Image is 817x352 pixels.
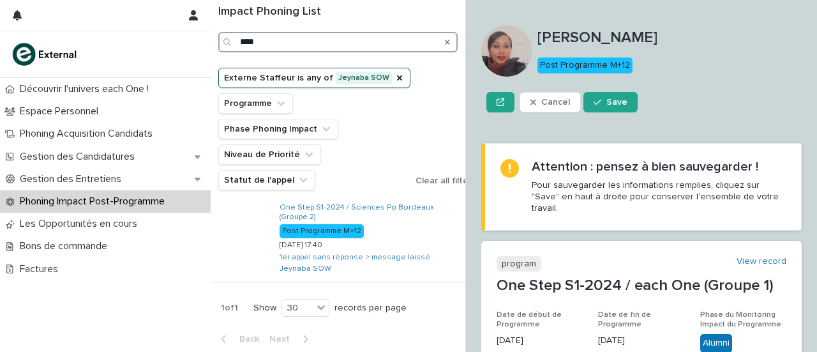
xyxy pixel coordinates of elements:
h1: Impact Phoning List [218,5,458,19]
p: [DATE] [598,334,684,348]
span: Save [606,98,627,107]
span: Next [269,335,297,344]
button: Phase Phoning Impact [218,119,338,139]
a: ‪[PERSON_NAME]‬‏‪[PERSON_NAME]‬‏ 06635177600663517760 One Step S1-2024 / Sciences Po Bordeaux (Gr... [211,172,465,282]
a: Jeynaba SOW [280,264,331,273]
button: Externe Staffeur [218,68,410,88]
button: Back [211,333,264,345]
input: Search [218,32,458,52]
p: Gestion des Entretiens [15,173,131,185]
button: Cancel [520,92,581,112]
p: program [497,256,541,272]
span: Date de fin de Programme [598,311,651,328]
p: [PERSON_NAME] [537,29,802,47]
p: 1 of 1 [211,293,248,324]
button: Niveau de Priorité [218,144,321,165]
button: Clear all filters [410,171,476,190]
p: Espace Personnel [15,105,109,118]
button: Next [264,333,319,345]
span: Cancel [541,98,570,107]
a: View record [737,256,786,267]
h2: Attention : pensez à bien sauvegarder ! [532,159,758,174]
p: [DATE] 17:40 [280,241,322,250]
p: Gestion des Candidatures [15,151,145,163]
a: One Step S1-2024 / Sciences Po Bordeaux (Groupe 2) [280,203,460,222]
span: Clear all filters [416,176,476,185]
p: Show [253,303,276,314]
div: Post Programme M+12 [280,224,364,238]
p: Découvrir l'univers each One ! [15,83,159,95]
p: Bons de commande [15,240,117,252]
div: 30 [282,302,313,315]
p: Factures [15,263,68,275]
button: Statut de l'appel [218,170,315,190]
img: bc51vvfgR2QLHU84CWIQ [10,42,80,67]
span: Phase du Monitoring Impact du Programme [700,311,781,328]
a: 1er appel sans réponse > message laissé [280,253,430,262]
p: One Step S1-2024 / each One (Groupe 1) [497,277,786,295]
p: Phoning Acquisition Candidats [15,128,163,140]
span: Back [232,335,259,344]
button: Save [583,92,638,112]
p: Pour sauvegarder les informations remplies, cliquez sur "Save" en haut à droite pour conserver l'... [532,180,786,215]
div: Post Programme M+12 [537,57,633,73]
span: Date de début de Programme [497,311,562,328]
button: Programme [218,93,293,114]
p: [DATE] [497,334,583,348]
p: Phoning Impact Post-Programme [15,195,175,208]
p: records per page [334,303,407,314]
p: Les Opportunités en cours [15,218,147,230]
